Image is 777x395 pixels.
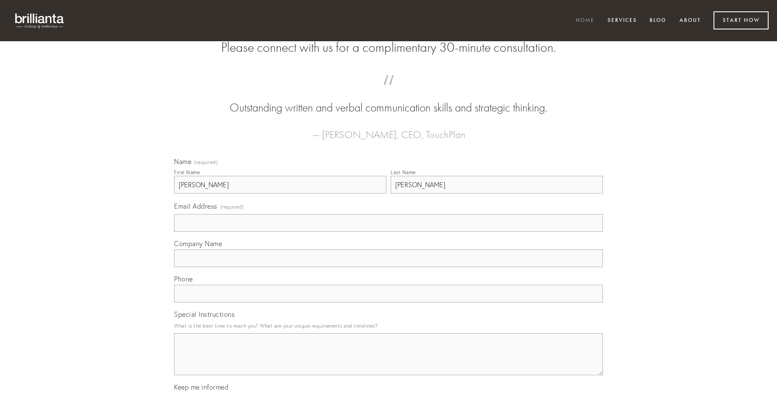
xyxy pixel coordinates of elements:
[174,310,235,318] span: Special Instructions
[194,160,218,165] span: (required)
[174,320,603,331] p: What is the best time to reach you? What are your unique requirements and timelines?
[174,169,200,175] div: First Name
[602,14,642,28] a: Services
[8,8,71,33] img: brillianta - research, strategy, marketing
[174,383,228,391] span: Keep me informed
[714,11,769,29] a: Start Now
[220,201,244,212] span: (required)
[644,14,672,28] a: Blog
[174,275,193,283] span: Phone
[174,40,603,56] h2: Please connect with us for a complimentary 30-minute consultation.
[188,83,589,100] span: “
[174,239,222,248] span: Company Name
[391,169,416,175] div: Last Name
[674,14,706,28] a: About
[174,202,217,210] span: Email Address
[174,157,191,166] span: Name
[188,116,589,143] figcaption: — [PERSON_NAME], CEO, TouchPlan
[188,83,589,116] blockquote: Outstanding written and verbal communication skills and strategic thinking.
[571,14,600,28] a: Home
